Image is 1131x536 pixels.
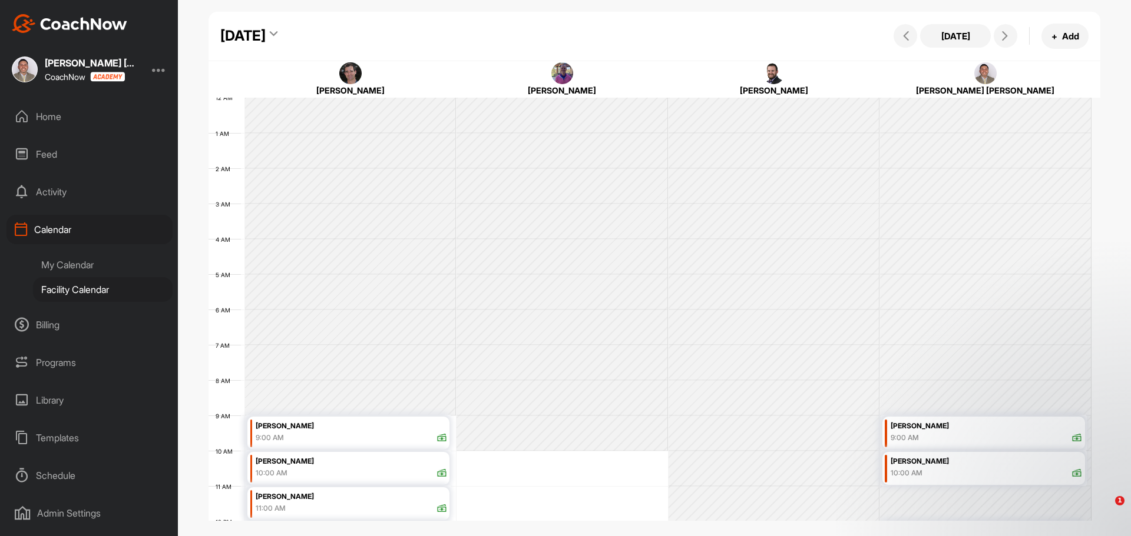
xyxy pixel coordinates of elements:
[33,277,173,302] div: Facility Calendar
[209,307,242,314] div: 6 AM
[12,14,127,33] img: CoachNow
[891,455,1082,468] div: [PERSON_NAME]
[33,252,173,277] div: My Calendar
[1041,24,1089,49] button: +Add
[686,84,862,96] div: [PERSON_NAME]
[898,84,1074,96] div: [PERSON_NAME] [PERSON_NAME]
[45,72,125,82] div: CoachNow
[6,423,173,452] div: Templates
[1091,496,1119,524] iframe: Intercom live chat
[90,72,125,82] img: CoachNow acadmey
[12,56,38,82] img: square_0ade9b29a01d013c47883038bb051d47.jpg
[209,483,243,490] div: 11 AM
[263,84,439,96] div: [PERSON_NAME]
[209,412,242,420] div: 9 AM
[209,165,242,172] div: 2 AM
[920,24,991,48] button: [DATE]
[220,25,266,46] div: [DATE]
[763,62,785,85] img: square_5a02689f1687616c836b4f227dadd02e.jpg
[6,498,173,528] div: Admin Settings
[1051,30,1057,42] span: +
[974,62,997,85] img: square_0ade9b29a01d013c47883038bb051d47.jpg
[256,468,287,478] div: 10:00 AM
[6,177,173,207] div: Activity
[551,62,574,85] img: square_ca7ec96441eb838c310c341fdbc4eb55.jpg
[45,58,139,68] div: [PERSON_NAME] [PERSON_NAME]
[6,102,173,131] div: Home
[209,201,242,208] div: 3 AM
[209,448,244,455] div: 10 AM
[6,310,173,339] div: Billing
[6,385,173,415] div: Library
[209,271,242,278] div: 5 AM
[6,215,173,244] div: Calendar
[256,455,447,468] div: [PERSON_NAME]
[256,490,447,504] div: [PERSON_NAME]
[6,348,173,377] div: Programs
[209,94,244,101] div: 12 AM
[891,468,922,478] div: 10:00 AM
[891,420,1082,433] div: [PERSON_NAME]
[1115,496,1125,505] span: 1
[256,432,284,443] div: 9:00 AM
[256,420,447,433] div: [PERSON_NAME]
[6,139,173,169] div: Feed
[891,432,919,443] div: 9:00 AM
[209,377,242,384] div: 8 AM
[209,236,242,243] div: 4 AM
[6,461,173,490] div: Schedule
[209,342,242,349] div: 7 AM
[474,84,650,96] div: [PERSON_NAME]
[209,518,244,525] div: 12 PM
[339,62,362,85] img: square_5027e2341d9045fb2fbe9f18383d5129.jpg
[256,503,286,514] div: 11:00 AM
[209,130,241,137] div: 1 AM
